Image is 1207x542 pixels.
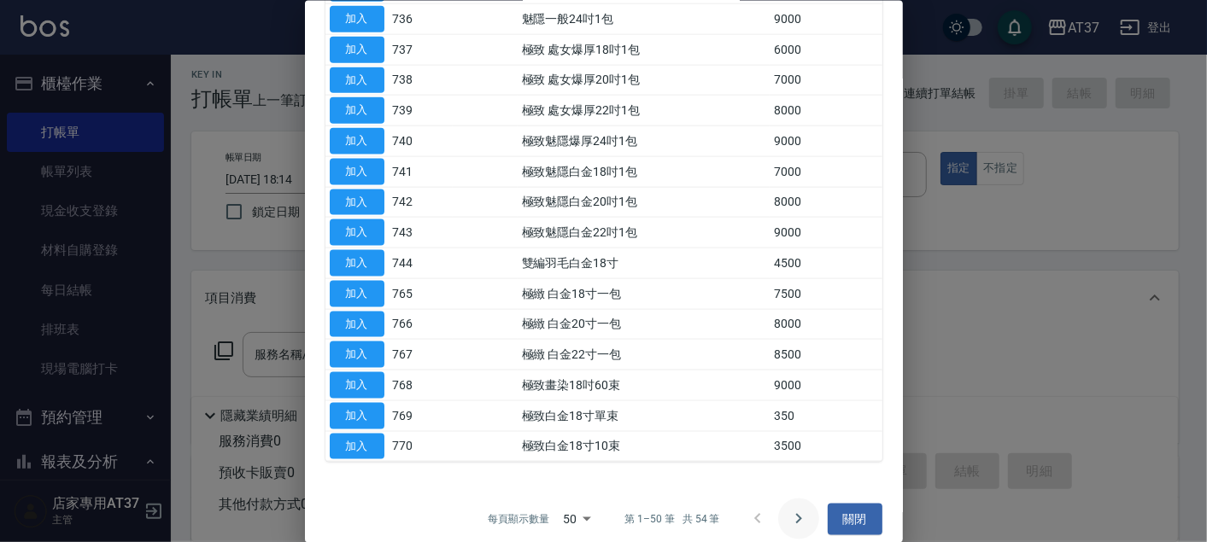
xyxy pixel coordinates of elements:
td: 765 [389,278,454,309]
td: 4500 [770,248,882,278]
td: 737 [389,34,454,65]
td: 8000 [770,187,882,218]
td: 769 [389,400,454,431]
td: 767 [389,339,454,370]
td: 極致魅隱白金18吋1包 [518,156,770,187]
button: 加入 [330,433,384,459]
td: 770 [389,431,454,462]
td: 3500 [770,431,882,462]
td: 740 [389,125,454,156]
td: 9000 [770,125,882,156]
td: 魅隱一般24吋1包 [518,3,770,34]
button: 加入 [330,372,384,399]
button: 加入 [330,250,384,277]
td: 極致 處女爆厚22吋1包 [518,95,770,125]
td: 742 [389,187,454,218]
td: 736 [389,3,454,34]
button: 加入 [330,189,384,215]
td: 極緻 白金22寸一包 [518,339,770,370]
td: 350 [770,400,882,431]
td: 極緻 白金20寸一包 [518,309,770,340]
td: 743 [389,217,454,248]
button: 加入 [330,36,384,62]
td: 極致白金18寸單束 [518,400,770,431]
p: 每頁顯示數量 [488,511,549,527]
button: 加入 [330,280,384,306]
button: 加入 [330,128,384,154]
td: 極致魅隱白金20吋1包 [518,187,770,218]
td: 極致畫染18吋60束 [518,370,770,400]
td: 739 [389,95,454,125]
td: 雙編羽毛白金18寸 [518,248,770,278]
td: 極致魅隱白金22吋1包 [518,217,770,248]
td: 6000 [770,34,882,65]
button: 加入 [330,402,384,428]
button: 加入 [330,341,384,368]
td: 766 [389,309,454,340]
button: 加入 [330,219,384,246]
td: 7500 [770,278,882,309]
button: 加入 [330,67,384,93]
td: 9000 [770,217,882,248]
p: 第 1–50 筆 共 54 筆 [624,511,719,527]
button: 加入 [330,6,384,32]
div: 50 [556,496,597,542]
td: 極緻 白金18寸一包 [518,278,770,309]
td: 8000 [770,95,882,125]
button: 加入 [330,97,384,124]
button: 加入 [330,158,384,184]
button: Go to next page [778,498,819,539]
button: 關閉 [828,504,882,535]
td: 極致魅隱爆厚24吋1包 [518,125,770,156]
td: 744 [389,248,454,278]
td: 9000 [770,370,882,400]
td: 9000 [770,3,882,34]
button: 加入 [330,311,384,337]
td: 7000 [770,65,882,96]
td: 738 [389,65,454,96]
td: 8000 [770,309,882,340]
td: 極致 處女爆厚18吋1包 [518,34,770,65]
td: 768 [389,370,454,400]
td: 8500 [770,339,882,370]
td: 7000 [770,156,882,187]
td: 極致 處女爆厚20吋1包 [518,65,770,96]
td: 極致白金18寸10束 [518,431,770,462]
td: 741 [389,156,454,187]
